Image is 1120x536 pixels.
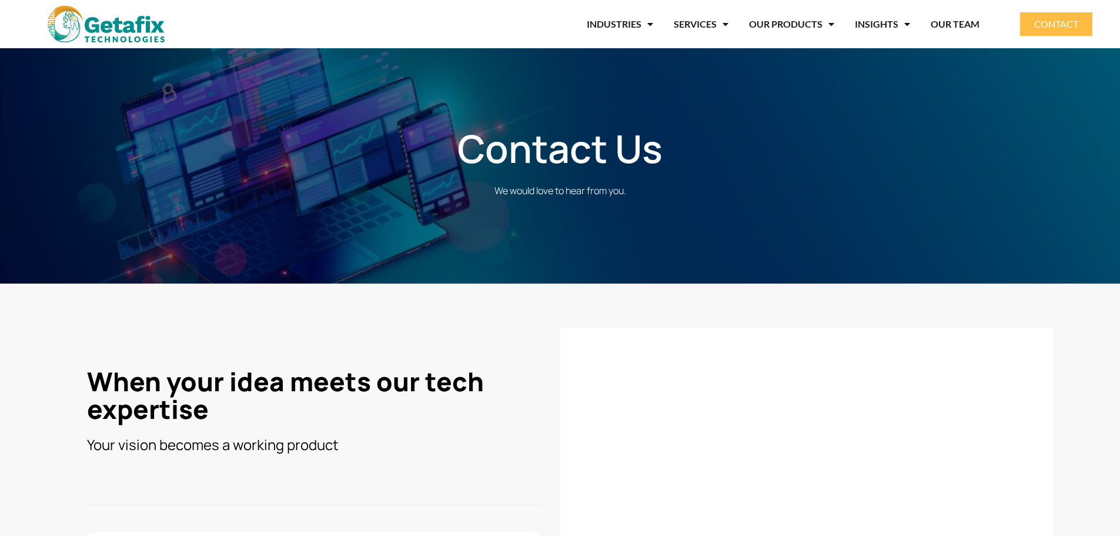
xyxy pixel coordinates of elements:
[219,11,979,38] nav: Menu
[931,11,979,38] a: OUR TEAM
[1020,12,1092,36] a: CONTACT
[587,11,653,38] a: INDUSTRIES
[855,11,910,38] a: INSIGHTS
[87,435,540,454] h3: Your vision becomes a working product
[48,6,165,42] img: web and mobile application development company
[231,126,890,172] h1: Contact Us
[749,11,834,38] a: OUR PRODUCTS
[87,368,540,423] h3: When your idea meets our tech expertise
[674,11,728,38] a: SERVICES
[1034,19,1078,29] span: CONTACT
[231,184,890,198] p: We would love to hear from you.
